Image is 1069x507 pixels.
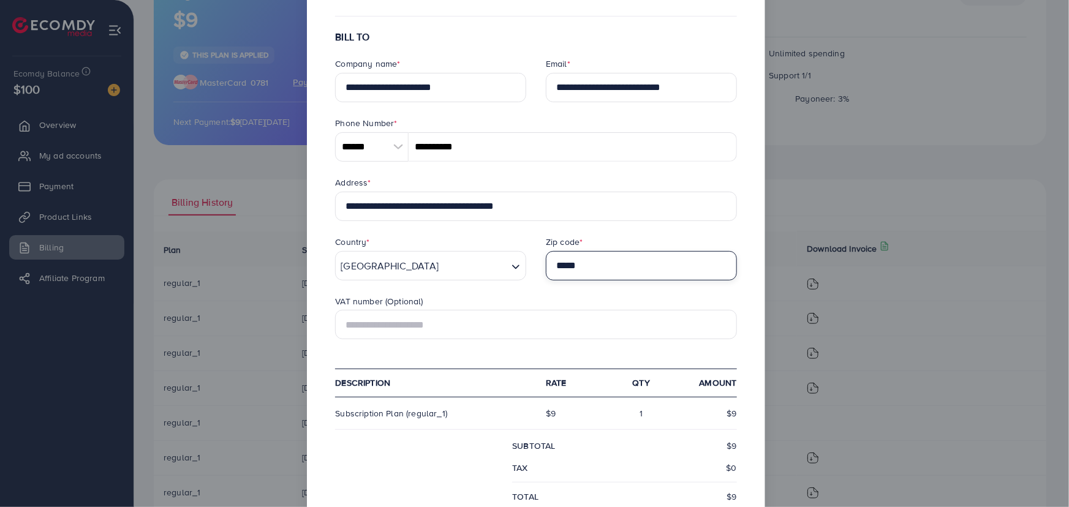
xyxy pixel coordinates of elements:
div: Amount [676,377,747,389]
div: 1 [606,407,677,419]
div: $9 [625,440,747,452]
span: [GEOGRAPHIC_DATA] [338,257,441,276]
div: subtotal [502,440,624,452]
label: VAT number (Optional) [335,295,423,307]
iframe: Chat [1017,452,1060,498]
label: Email [546,58,570,70]
div: $9 [676,407,747,419]
label: Zip code [546,236,583,248]
div: Description [325,377,536,389]
div: Subscription Plan (regular_1) [325,407,536,419]
label: Country [335,236,369,248]
div: Rate [536,377,606,389]
div: Total [502,490,624,503]
label: Company name [335,58,400,70]
div: Tax [502,462,624,474]
div: qty [606,377,677,389]
label: Phone Number [335,117,397,129]
h6: BILL TO [335,31,736,43]
div: Search for option [335,251,526,280]
div: $0 [625,462,747,474]
div: $9 [625,490,747,503]
div: $9 [536,407,606,419]
label: Address [335,176,371,189]
input: Search for option [442,257,507,276]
